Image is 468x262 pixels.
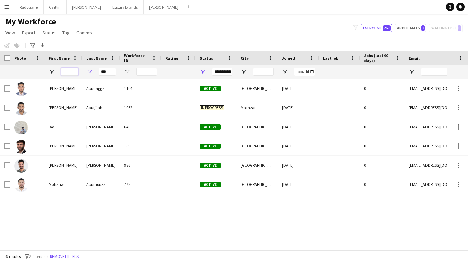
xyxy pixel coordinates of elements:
a: Comms [74,28,95,37]
a: View [3,28,18,37]
span: Active [200,86,221,91]
img: Abdullah Abudagga [14,82,28,96]
div: [DATE] [278,79,319,98]
img: Mohammad Abu Othman [14,159,28,173]
span: Comms [76,29,92,36]
a: Tag [60,28,72,37]
button: Open Filter Menu [49,69,55,75]
span: Status [200,56,213,61]
a: Status [39,28,58,37]
app-action-btn: Advanced filters [28,41,37,50]
div: [DATE] [278,156,319,175]
span: City [241,56,249,61]
input: Last Name Filter Input [99,68,116,76]
span: 2 filters set [29,254,49,259]
button: Luxury Brands [107,0,144,14]
span: Email [409,56,420,61]
div: 0 [360,117,405,136]
div: Mamzar [237,98,278,117]
div: [PERSON_NAME] [82,156,120,175]
span: Last Name [86,56,107,61]
span: Joined [282,56,295,61]
div: [DATE] [278,98,319,117]
div: 0 [360,136,405,155]
div: [PERSON_NAME] [82,136,120,155]
div: [DATE] [278,117,319,136]
button: Open Filter Menu [124,69,130,75]
input: Joined Filter Input [294,68,315,76]
button: Open Filter Menu [409,69,415,75]
span: 2 [421,25,425,31]
input: City Filter Input [253,68,274,76]
img: Mahmoud Abu sabbah [14,140,28,154]
span: Active [200,182,221,187]
button: Radouane [14,0,44,14]
button: Remove filters [49,253,80,260]
div: 1104 [120,79,161,98]
span: 267 [383,25,391,31]
div: [PERSON_NAME] [45,156,82,175]
span: Photo [14,56,26,61]
div: 0 [360,79,405,98]
app-action-btn: Export XLSX [38,41,47,50]
button: Open Filter Menu [282,69,288,75]
button: Applicants2 [395,24,426,32]
div: Abudagga [82,79,120,98]
div: 778 [120,175,161,194]
div: [GEOGRAPHIC_DATA] [237,117,278,136]
button: Open Filter Menu [241,69,247,75]
div: [GEOGRAPHIC_DATA] [237,136,278,155]
div: [DATE] [278,136,319,155]
span: Jobs (last 90 days) [364,53,392,63]
span: First Name [49,56,70,61]
img: jad abu esmail [14,121,28,134]
div: 986 [120,156,161,175]
div: [PERSON_NAME] [45,79,82,98]
button: Open Filter Menu [86,69,93,75]
a: Export [19,28,38,37]
div: [GEOGRAPHIC_DATA] , [GEOGRAPHIC_DATA] [237,156,278,175]
button: [PERSON_NAME] [144,0,184,14]
div: [PERSON_NAME] [45,136,82,155]
div: [PERSON_NAME] [82,117,120,136]
span: Tag [62,29,70,36]
div: Aburjilah [82,98,120,117]
div: 1062 [120,98,161,117]
div: Abumousa [82,175,120,194]
span: Active [200,163,221,168]
span: Workforce ID [124,53,149,63]
span: Active [200,144,221,149]
div: Mohanad [45,175,82,194]
div: [GEOGRAPHIC_DATA] [237,175,278,194]
button: Open Filter Menu [200,69,206,75]
div: [PERSON_NAME] [45,98,82,117]
img: Abdullah Aburjilah [14,102,28,115]
img: Mohanad Abumousa [14,178,28,192]
input: First Name Filter Input [61,68,78,76]
span: View [5,29,15,36]
input: Workforce ID Filter Input [136,68,157,76]
div: 169 [120,136,161,155]
span: Status [42,29,56,36]
button: Caitlin [44,0,67,14]
div: 648 [120,117,161,136]
span: Rating [165,56,178,61]
span: Export [22,29,35,36]
span: Active [200,124,221,130]
div: 0 [360,98,405,117]
div: jad [45,117,82,136]
button: [PERSON_NAME] [67,0,107,14]
button: Everyone267 [361,24,392,32]
span: In progress [200,105,224,110]
div: 0 [360,156,405,175]
span: My Workforce [5,16,56,27]
div: 0 [360,175,405,194]
span: Last job [323,56,338,61]
div: [DATE] [278,175,319,194]
div: [GEOGRAPHIC_DATA] [237,79,278,98]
